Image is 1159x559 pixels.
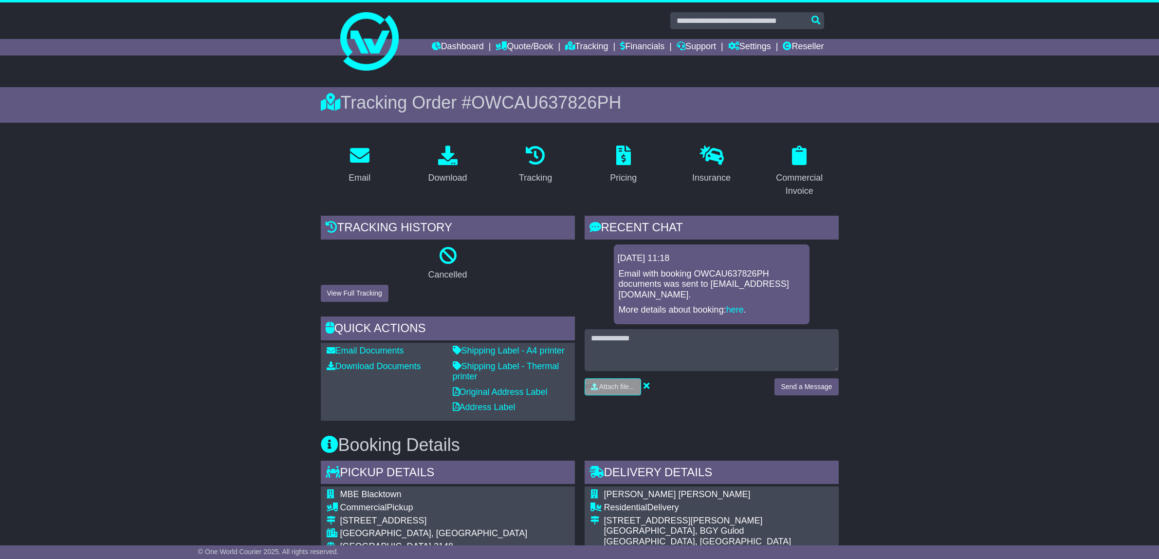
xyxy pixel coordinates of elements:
div: Commercial Invoice [767,171,832,198]
a: Shipping Label - A4 printer [453,346,565,355]
a: Dashboard [432,39,484,56]
span: [GEOGRAPHIC_DATA] [340,541,431,551]
span: MBE Blacktown [340,489,402,499]
div: Tracking history [321,216,575,242]
div: Quick Actions [321,317,575,343]
a: Original Address Label [453,387,548,397]
span: OWCAU637826PH [471,93,621,112]
div: Email [349,171,370,185]
a: here [726,305,744,315]
div: Delivery Details [585,461,839,487]
div: [DATE] 11:18 [618,253,806,264]
a: Download Documents [327,361,421,371]
span: © One World Courier 2025. All rights reserved. [198,548,339,556]
div: Insurance [692,171,731,185]
div: [GEOGRAPHIC_DATA], [GEOGRAPHIC_DATA] [340,528,528,539]
a: Pricing [604,142,643,188]
a: Email Documents [327,346,404,355]
div: [STREET_ADDRESS] [340,516,528,526]
a: Download [422,142,473,188]
div: Download [428,171,467,185]
div: [STREET_ADDRESS][PERSON_NAME] [604,516,833,526]
a: Shipping Label - Thermal printer [453,361,559,382]
a: Quote/Book [496,39,553,56]
a: Insurance [686,142,737,188]
div: Tracking Order # [321,92,839,113]
a: Financials [620,39,664,56]
h3: Booking Details [321,435,839,455]
span: [PERSON_NAME] [PERSON_NAME] [604,489,751,499]
a: Commercial Invoice [760,142,839,201]
a: Email [342,142,377,188]
p: Cancelled [321,270,575,280]
a: Tracking [513,142,558,188]
a: Address Label [453,402,515,412]
div: Tracking [519,171,552,185]
div: Pickup [340,503,528,513]
div: RECENT CHAT [585,216,839,242]
div: Pickup Details [321,461,575,487]
button: Send a Message [774,378,838,395]
span: Residential [604,503,647,512]
a: Reseller [783,39,824,56]
a: Settings [728,39,771,56]
div: Pricing [610,171,637,185]
span: 2148 [434,541,453,551]
a: Tracking [565,39,608,56]
p: Email with booking OWCAU637826PH documents was sent to [EMAIL_ADDRESS][DOMAIN_NAME]. [619,269,805,300]
button: View Full Tracking [321,285,388,302]
p: More details about booking: . [619,305,805,316]
div: [GEOGRAPHIC_DATA], BGY Gulod [GEOGRAPHIC_DATA], [GEOGRAPHIC_DATA] [604,526,833,547]
a: Support [677,39,716,56]
div: Delivery [604,503,833,513]
span: Commercial [340,503,387,512]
